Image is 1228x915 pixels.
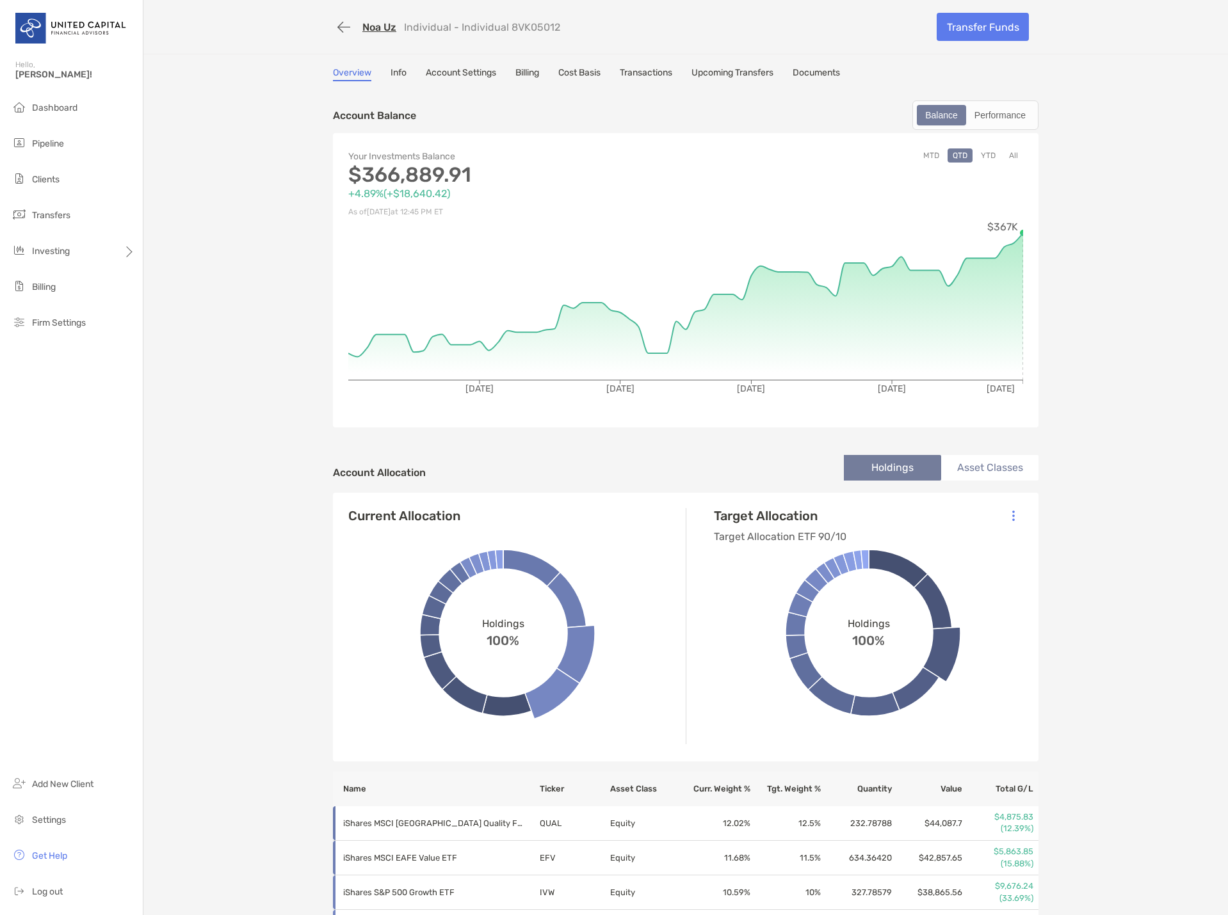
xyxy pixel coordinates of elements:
th: Name [333,772,539,806]
p: +4.89% ( +$18,640.42 ) [348,186,686,202]
th: Quantity [821,772,892,806]
a: Upcoming Transfers [691,67,773,81]
td: $44,087.7 [893,806,963,841]
a: Overview [333,67,371,81]
tspan: [DATE] [737,383,765,394]
td: 11.68 % [680,841,750,875]
button: All [1004,148,1023,163]
p: $4,875.83 [964,811,1033,823]
td: 327.78579 [821,875,892,910]
td: 11.5 % [751,841,821,875]
span: Holdings [848,617,890,630]
td: 10.59 % [680,875,750,910]
img: investing icon [12,243,27,258]
p: Account Balance [333,107,416,123]
p: $366,889.91 [348,167,686,183]
img: pipeline icon [12,135,27,150]
th: Curr. Weight % [680,772,750,806]
span: Holdings [482,617,524,630]
td: $42,857.65 [893,841,963,875]
a: Cost Basis [558,67,601,81]
p: Target Allocation ETF 90/10 [714,529,846,545]
img: United Capital Logo [15,5,127,51]
span: Billing [32,282,56,292]
span: 100% [487,630,519,648]
a: Noa Uz [362,21,396,33]
p: $5,863.85 [964,846,1033,857]
button: YTD [976,148,1001,163]
img: dashboard icon [12,99,27,115]
tspan: $367K [987,221,1018,233]
span: [PERSON_NAME]! [15,69,135,80]
p: $9,676.24 [964,880,1033,892]
td: IVW [539,875,610,910]
p: (12.39%) [964,823,1033,834]
a: Account Settings [426,67,496,81]
p: Individual - Individual 8VK05012 [404,21,560,33]
span: Pipeline [32,138,64,149]
td: QUAL [539,806,610,841]
img: logout icon [12,883,27,898]
span: Add New Client [32,779,93,790]
td: Equity [610,806,680,841]
span: 100% [852,630,885,648]
td: 12.02 % [680,806,750,841]
p: iShares S&P 500 Growth ETF [343,884,522,900]
button: QTD [948,148,973,163]
p: iShares MSCI EAFE Value ETF [343,850,522,866]
span: Get Help [32,850,67,861]
div: segmented control [912,100,1038,130]
img: add_new_client icon [12,776,27,791]
td: EFV [539,841,610,875]
img: Icon List Menu [1012,510,1015,521]
th: Asset Class [610,772,680,806]
li: Holdings [844,455,941,481]
h4: Current Allocation [348,508,460,523]
img: settings icon [12,811,27,827]
th: Ticker [539,772,610,806]
th: Total G/L [963,772,1038,806]
img: transfers icon [12,207,27,222]
tspan: [DATE] [878,383,906,394]
span: Investing [32,246,70,257]
td: Equity [610,875,680,910]
a: Info [391,67,407,81]
p: As of [DATE] at 12:45 PM ET [348,204,686,220]
img: clients icon [12,171,27,186]
td: 12.5 % [751,806,821,841]
td: 10 % [751,875,821,910]
a: Transactions [620,67,672,81]
div: Balance [918,106,965,124]
span: Log out [32,886,63,897]
td: 634.36420 [821,841,892,875]
span: Firm Settings [32,317,86,328]
span: Dashboard [32,102,77,113]
th: Value [893,772,963,806]
img: firm-settings icon [12,314,27,330]
button: MTD [918,148,944,163]
a: Billing [515,67,539,81]
h4: Account Allocation [333,466,426,479]
td: $38,865.56 [893,875,963,910]
tspan: [DATE] [987,383,1015,394]
span: Settings [32,815,66,825]
div: Performance [967,106,1033,124]
span: Clients [32,174,60,185]
p: Your Investments Balance [348,148,686,164]
th: Tgt. Weight % [751,772,821,806]
p: iShares MSCI USA Quality Factor ETF [343,815,522,831]
img: billing icon [12,278,27,294]
tspan: [DATE] [465,383,494,394]
li: Asset Classes [941,455,1038,481]
p: (15.88%) [964,858,1033,870]
p: (33.69%) [964,893,1033,904]
td: Equity [610,841,680,875]
td: 232.78788 [821,806,892,841]
h4: Target Allocation [714,508,846,523]
img: get-help icon [12,847,27,863]
span: Transfers [32,210,70,221]
a: Documents [793,67,840,81]
a: Transfer Funds [937,13,1029,41]
tspan: [DATE] [606,383,634,394]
